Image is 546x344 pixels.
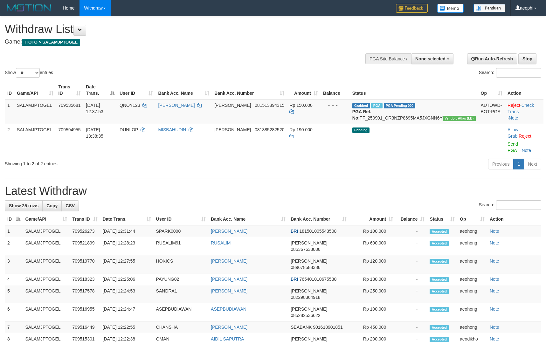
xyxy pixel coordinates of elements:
span: Copy 085367633036 to clipboard [291,247,320,252]
span: DUNLOP [120,127,138,132]
td: 2 [5,124,14,156]
span: QNOY123 [120,103,140,108]
span: Show 25 rows [9,203,38,208]
td: SANDRA1 [154,285,209,303]
th: Status: activate to sort column ascending [427,213,457,225]
span: None selected [415,56,446,61]
a: AIDIL SAPUTRA [211,336,244,341]
td: aeohong [457,321,487,333]
span: [PERSON_NAME] [214,103,251,108]
span: Marked by aeohong [371,103,382,108]
td: Rp 120,000 [349,255,396,273]
span: SEABANK [291,325,312,330]
span: Copy 082298364918 to clipboard [291,295,320,300]
label: Search: [479,68,541,78]
td: SALAMJPTOGEL [23,321,70,333]
th: Amount: activate to sort column ascending [287,81,320,99]
a: 1 [513,159,524,169]
span: [DATE] 12:37:53 [86,103,103,114]
td: SALAMJPTOGEL [23,237,70,255]
a: ASEPBUDIAWAN [211,306,246,312]
th: Action [505,81,543,99]
td: 709516449 [70,321,100,333]
td: Rp 180,000 [349,273,396,285]
td: 1 [5,225,23,237]
th: Balance [321,81,350,99]
td: 5 [5,285,23,303]
a: Note [490,240,499,245]
td: Rp 100,000 [349,225,396,237]
a: Note [490,288,499,293]
td: 709516955 [70,303,100,321]
a: [PERSON_NAME] [158,103,195,108]
b: PGA Ref. No: [352,109,371,120]
a: Note [490,306,499,312]
span: [PERSON_NAME] [291,288,327,293]
th: Status [350,81,478,99]
a: Reject [519,134,531,139]
td: - [396,321,427,333]
span: Pending [352,127,370,133]
span: Copy 181501005543508 to clipboard [299,229,336,234]
img: MOTION_logo.png [5,3,53,13]
div: - - - [323,102,347,108]
a: Note [490,277,499,282]
th: ID: activate to sort column descending [5,213,23,225]
td: - [396,255,427,273]
th: Op: activate to sort column ascending [478,81,505,99]
span: Accepted [430,241,449,246]
td: TF_250901_OR3NZP8695MA5JXGNN6Y [350,99,478,124]
img: Feedback.jpg [396,4,428,13]
th: Bank Acc. Number: activate to sort column ascending [288,213,349,225]
th: Amount: activate to sort column ascending [349,213,396,225]
td: [DATE] 12:27:55 [100,255,154,273]
a: Reject [508,103,520,108]
td: 709517578 [70,285,100,303]
th: Bank Acc. Name: activate to sort column ascending [208,213,288,225]
td: - [396,225,427,237]
a: [PERSON_NAME] [211,325,247,330]
td: [DATE] 12:31:44 [100,225,154,237]
a: Note [490,336,499,341]
span: Accepted [430,289,449,294]
td: Rp 600,000 [349,237,396,255]
td: aeohong [457,225,487,237]
h4: Game: [5,39,358,45]
td: - [396,273,427,285]
span: Accepted [430,337,449,342]
td: SALAMJPTOGEL [23,285,70,303]
th: User ID: activate to sort column ascending [154,213,209,225]
h1: Latest Withdraw [5,185,541,197]
span: [DATE] 13:38:35 [86,127,103,139]
a: Allow Grab [508,127,518,139]
td: RUSALIM91 [154,237,209,255]
span: BRI [291,229,298,234]
a: Note [490,258,499,264]
img: panduan.png [473,4,505,12]
span: BRI [291,277,298,282]
th: ID [5,81,14,99]
td: 709521899 [70,237,100,255]
div: - - - [323,127,347,133]
select: Showentries [16,68,40,78]
th: Date Trans.: activate to sort column ascending [100,213,154,225]
td: aeohong [457,255,487,273]
span: Rp 150.000 [289,103,312,108]
a: Copy [42,200,62,211]
a: [PERSON_NAME] [211,288,247,293]
td: 709518323 [70,273,100,285]
a: Run Auto-Refresh [467,53,517,64]
td: SALAMJPTOGEL [23,225,70,237]
th: Trans ID: activate to sort column ascending [70,213,100,225]
th: Action [487,213,541,225]
th: Date Trans.: activate to sort column descending [83,81,117,99]
a: Send PGA [508,141,518,153]
td: ASEPBUDIAWAN [154,303,209,321]
span: [PERSON_NAME] [291,258,327,264]
span: Grabbed [352,103,370,108]
th: Op: activate to sort column ascending [457,213,487,225]
span: CSV [66,203,75,208]
h1: Withdraw List [5,23,358,36]
td: SALAMJPTOGEL [23,303,70,321]
span: Accepted [430,259,449,264]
